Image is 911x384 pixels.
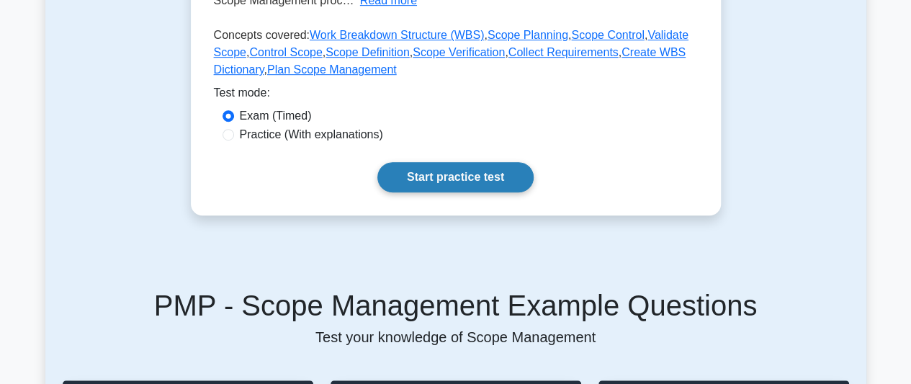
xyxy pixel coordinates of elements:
label: Practice (With explanations) [240,126,383,143]
h5: PMP - Scope Management Example Questions [63,288,849,323]
a: Scope Definition [326,46,410,58]
a: Start practice test [377,162,534,192]
a: Scope Control [571,29,644,41]
p: Concepts covered: , , , , , , , , , [214,27,698,84]
p: Test your knowledge of Scope Management [63,329,849,346]
a: Collect Requirements [508,46,619,58]
label: Exam (Timed) [240,107,312,125]
a: Work Breakdown Structure (WBS) [310,29,484,41]
a: Plan Scope Management [267,63,397,76]
a: Scope Verification [413,46,505,58]
a: Control Scope [249,46,322,58]
a: Scope Planning [488,29,568,41]
div: Test mode: [214,84,698,107]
